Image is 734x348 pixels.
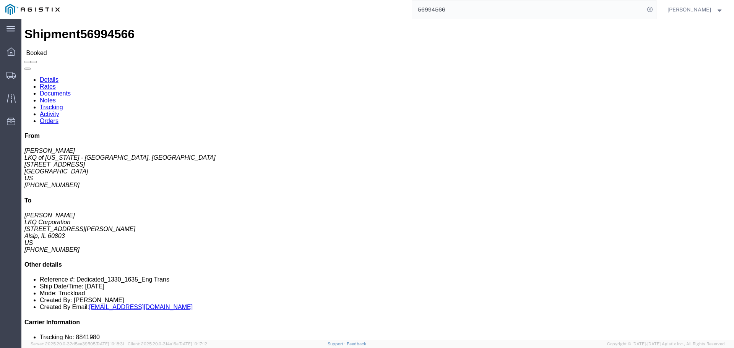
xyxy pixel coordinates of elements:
span: Copyright © [DATE]-[DATE] Agistix Inc., All Rights Reserved [607,341,725,347]
img: logo [5,4,60,15]
a: Feedback [347,342,366,346]
span: Server: 2025.20.0-32d5ea39505 [31,342,124,346]
span: Douglas Harris [667,5,711,14]
iframe: FS Legacy Container [21,19,734,340]
button: [PERSON_NAME] [667,5,724,14]
span: [DATE] 10:18:31 [96,342,124,346]
span: [DATE] 10:17:12 [179,342,207,346]
a: Support [328,342,347,346]
input: Search for shipment number, reference number [412,0,645,19]
span: Client: 2025.20.0-314a16e [128,342,207,346]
